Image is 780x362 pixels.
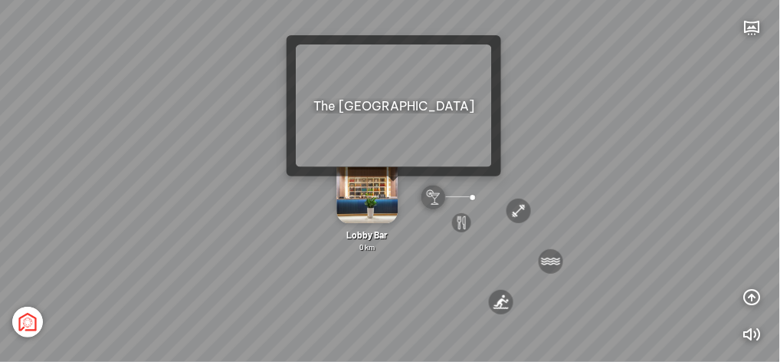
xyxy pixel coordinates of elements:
[347,229,388,240] span: Lobby Bar
[337,142,398,224] img: thumbnail_lobby_9C9D9KFFDME3_thumbnail.jpg
[12,307,43,337] img: Avatar_Nestfind_YJWVPMA7XUC4.jpg
[421,185,446,209] img: bar_WJTTRLAPHPD3.svg
[287,98,501,114] p: The [GEOGRAPHIC_DATA]
[360,242,375,252] span: 0 km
